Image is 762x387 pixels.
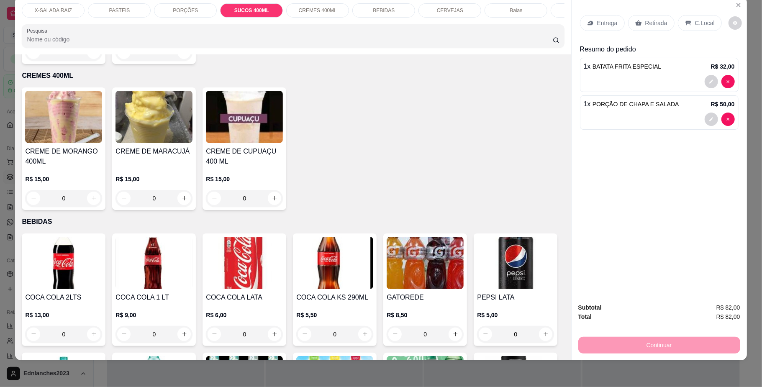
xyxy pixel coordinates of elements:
[711,62,735,71] p: R$ 32,00
[705,113,718,126] button: decrease-product-quantity
[539,328,552,341] button: increase-product-quantity
[87,192,100,205] button: increase-product-quantity
[115,311,192,319] p: R$ 9,00
[477,237,554,289] img: product-image
[388,328,402,341] button: decrease-product-quantity
[584,62,662,72] p: 1 x
[705,75,718,88] button: decrease-product-quantity
[268,328,281,341] button: increase-product-quantity
[115,292,192,302] h4: COCA COLA 1 LT
[296,237,373,289] img: product-image
[115,175,192,183] p: R$ 15,00
[437,7,463,14] p: CERVEJAS
[234,7,269,14] p: SUCOS 400ML
[721,113,735,126] button: decrease-product-quantity
[593,101,679,108] span: PORÇÃO DE CHAPA E SALADA
[25,237,102,289] img: product-image
[510,7,522,14] p: Balas
[296,292,373,302] h4: COCA COLA KS 290ML
[22,217,564,227] p: BEBIDAS
[25,311,102,319] p: R$ 13,00
[387,292,464,302] h4: GATOREDE
[449,328,462,341] button: increase-product-quantity
[115,146,192,156] h4: CREME DE MARACUJÁ
[597,19,618,27] p: Entrega
[373,7,395,14] p: BEBIDAS
[578,313,592,320] strong: Total
[477,311,554,319] p: R$ 5,00
[177,328,191,341] button: increase-product-quantity
[109,7,130,14] p: PASTEIS
[208,192,221,205] button: decrease-product-quantity
[117,192,131,205] button: decrease-product-quantity
[206,311,283,319] p: R$ 6,00
[578,304,602,311] strong: Subtotal
[593,63,661,70] span: BATATA FRITA ESPECIAL
[22,71,564,81] p: CREMES 400ML
[87,328,100,341] button: increase-product-quantity
[729,16,742,30] button: decrease-product-quantity
[173,7,198,14] p: PORÇÕES
[268,192,281,205] button: increase-product-quantity
[27,27,50,34] label: Pesquisa
[25,292,102,302] h4: COCA COLA 2LTS
[695,19,715,27] p: C.Local
[25,175,102,183] p: R$ 15,00
[716,303,740,312] span: R$ 82,00
[25,91,102,143] img: product-image
[716,312,740,321] span: R$ 82,00
[299,7,337,14] p: CREMES 400ML
[115,91,192,143] img: product-image
[27,328,40,341] button: decrease-product-quantity
[117,328,131,341] button: decrease-product-quantity
[177,192,191,205] button: increase-product-quantity
[27,192,40,205] button: decrease-product-quantity
[35,7,72,14] p: X-SALADA RAIZ
[358,328,372,341] button: increase-product-quantity
[387,311,464,319] p: R$ 8,50
[206,292,283,302] h4: COCA COLA LATA
[477,292,554,302] h4: PEPSI LATA
[645,19,667,27] p: Retirada
[206,146,283,167] h4: CREME DE CUPUAÇU 400 ML
[387,237,464,289] img: product-image
[721,75,735,88] button: decrease-product-quantity
[479,328,492,341] button: decrease-product-quantity
[711,100,735,108] p: R$ 50,00
[25,146,102,167] h4: CREME DE MORANGO 400ML
[27,35,552,44] input: Pesquisa
[206,175,283,183] p: R$ 15,00
[296,311,373,319] p: R$ 5,50
[206,91,283,143] img: product-image
[580,44,739,54] p: Resumo do pedido
[298,328,311,341] button: decrease-product-quantity
[115,237,192,289] img: product-image
[206,237,283,289] img: product-image
[584,99,679,109] p: 1 x
[208,328,221,341] button: decrease-product-quantity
